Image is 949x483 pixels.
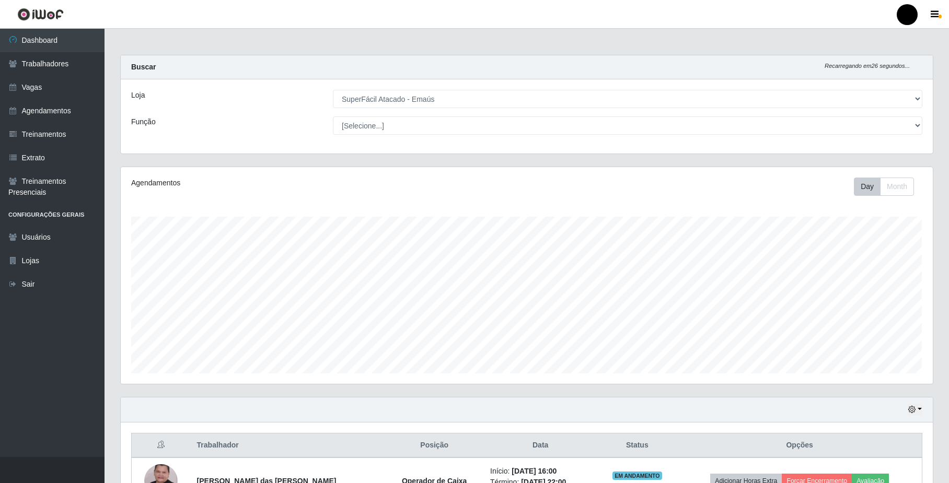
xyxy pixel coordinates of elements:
[597,433,677,458] th: Status
[854,178,922,196] div: Toolbar with button groups
[131,178,452,189] div: Agendamentos
[612,472,662,480] span: EM ANDAMENTO
[131,116,156,127] label: Função
[131,90,145,101] label: Loja
[880,178,914,196] button: Month
[677,433,922,458] th: Opções
[512,467,557,475] time: [DATE] 16:00
[191,433,385,458] th: Trabalhador
[854,178,881,196] button: Day
[484,433,597,458] th: Data
[825,63,910,69] i: Recarregando em 26 segundos...
[131,63,156,71] strong: Buscar
[17,8,64,21] img: CoreUI Logo
[854,178,914,196] div: First group
[385,433,484,458] th: Posição
[490,466,591,477] li: Início:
